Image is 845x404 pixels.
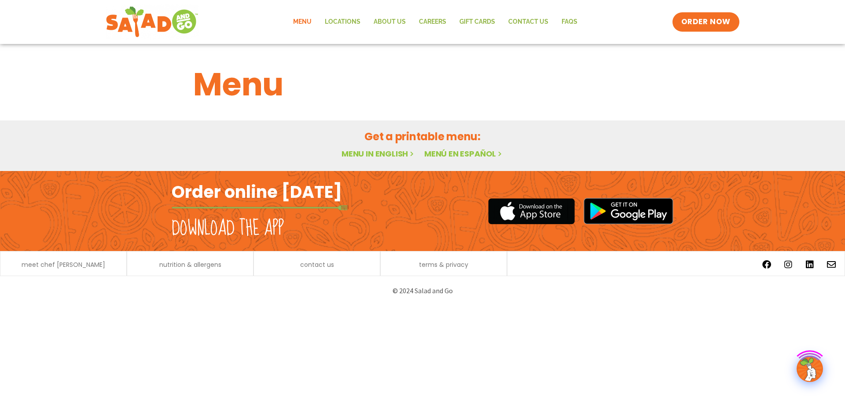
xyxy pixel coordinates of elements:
span: ORDER NOW [681,17,731,27]
a: terms & privacy [419,262,468,268]
a: GIFT CARDS [453,12,502,32]
a: Menu in English [342,148,415,159]
h2: Get a printable menu: [193,129,652,144]
a: meet chef [PERSON_NAME] [22,262,105,268]
img: new-SAG-logo-768×292 [106,4,198,40]
nav: Menu [287,12,584,32]
img: appstore [488,197,575,226]
a: contact us [300,262,334,268]
img: fork [172,205,348,210]
a: FAQs [555,12,584,32]
a: Locations [318,12,367,32]
a: Menu [287,12,318,32]
a: About Us [367,12,412,32]
a: Menú en español [424,148,503,159]
a: ORDER NOW [672,12,739,32]
a: Careers [412,12,453,32]
img: google_play [584,198,673,224]
h2: Download the app [172,216,284,241]
h1: Menu [193,61,652,108]
h2: Order online [DATE] [172,181,342,203]
a: Contact Us [502,12,555,32]
a: nutrition & allergens [159,262,221,268]
p: © 2024 Salad and Go [176,285,669,297]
